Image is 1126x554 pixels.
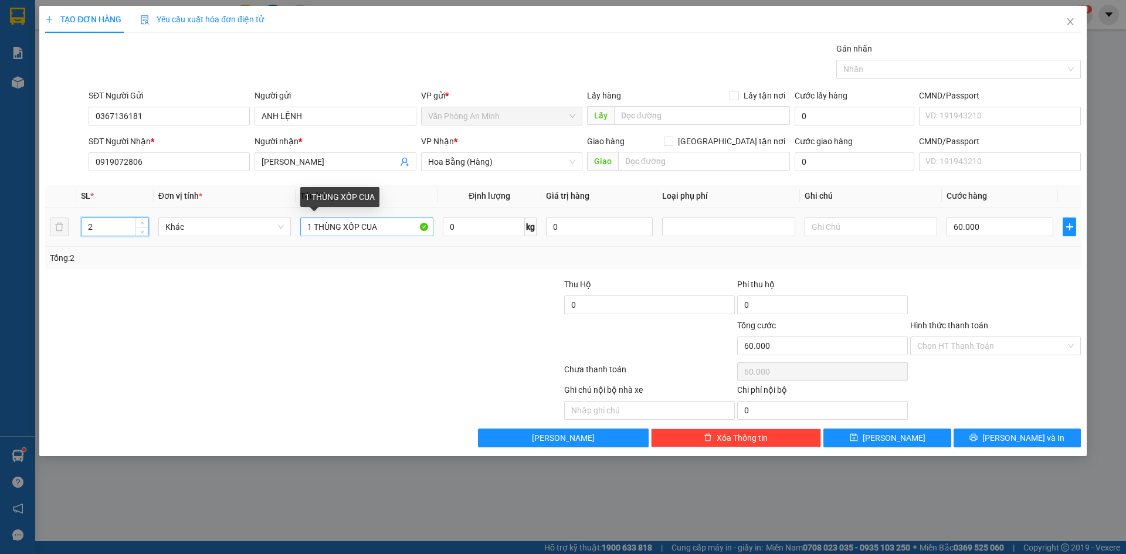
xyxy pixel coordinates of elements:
span: Lấy tận nơi [739,89,790,102]
div: Chi phí nội bộ [737,383,908,401]
span: Cước hàng [947,191,987,200]
input: Nhập ghi chú [564,401,735,420]
span: Thu Hộ [564,280,591,289]
span: Văn Phòng An Minh [428,107,575,125]
span: [PERSON_NAME] [863,431,925,444]
span: plus [45,15,53,23]
span: printer [969,433,978,443]
div: CMND/Passport [919,89,1080,102]
label: Gán nhãn [836,44,872,53]
input: Dọc đường [618,152,790,171]
button: printer[PERSON_NAME] và In [954,429,1081,447]
span: save [850,433,858,443]
span: TẠO ĐƠN HÀNG [45,15,121,24]
span: [PERSON_NAME] [532,431,595,444]
span: close [1066,17,1075,26]
button: [PERSON_NAME] [478,429,649,447]
span: Lấy hàng [587,91,621,100]
span: plus [1063,222,1075,232]
div: VP gửi [421,89,582,102]
span: Lấy [587,106,614,125]
span: Đơn vị tính [158,191,202,200]
img: icon [140,15,150,25]
button: save[PERSON_NAME] [823,429,951,447]
button: deleteXóa Thông tin [651,429,822,447]
span: Xóa Thông tin [717,431,768,444]
input: Cước giao hàng [795,152,914,171]
button: delete [50,217,69,236]
span: VP Nhận [421,137,454,146]
div: Ghi chú nội bộ nhà xe [564,383,735,401]
th: Ghi chú [800,185,942,208]
span: Định lượng [469,191,510,200]
span: Giá trị hàng [546,191,589,200]
input: Ghi Chú [805,217,937,236]
input: VD: Bàn, Ghế [300,217,433,236]
span: Khác [165,218,284,236]
span: delete [704,433,712,443]
label: Cước lấy hàng [795,91,847,100]
div: Chưa thanh toán [563,363,736,383]
span: Tổng cước [737,321,776,330]
div: Phí thu hộ [737,278,908,295]
span: Giao hàng [587,137,625,146]
label: Cước giao hàng [795,137,853,146]
div: SĐT Người Nhận [89,135,250,148]
div: CMND/Passport [919,135,1080,148]
span: Decrease Value [135,227,148,236]
input: Dọc đường [614,106,790,125]
button: plus [1063,217,1076,236]
input: 0 [546,217,653,236]
th: Loại phụ phí [657,185,799,208]
div: 1 THÙNG XỐP CUA [300,187,379,207]
label: Hình thức thanh toán [910,321,988,330]
div: SĐT Người Gửi [89,89,250,102]
span: [PERSON_NAME] và In [982,431,1064,444]
span: user-add [400,157,409,166]
span: Giao [587,152,618,171]
div: Người nhận [255,135,416,148]
span: down [139,228,146,235]
span: Increase Value [135,218,148,227]
span: Yêu cầu xuất hóa đơn điện tử [140,15,264,24]
span: kg [525,217,537,236]
span: SL [81,191,90,200]
span: Hoa Bằng (Hàng) [428,153,575,171]
button: Close [1054,6,1087,39]
input: Cước lấy hàng [795,107,914,125]
span: up [139,220,146,227]
div: Tổng: 2 [50,251,435,264]
div: Người gửi [255,89,416,102]
span: [GEOGRAPHIC_DATA] tận nơi [673,135,790,148]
